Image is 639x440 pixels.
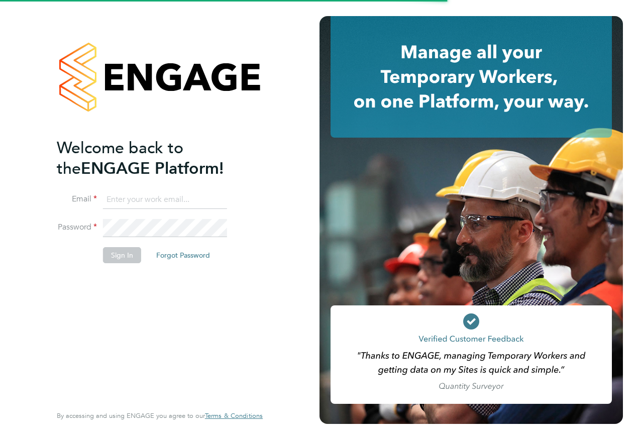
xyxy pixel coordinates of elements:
span: By accessing and using ENGAGE you agree to our [57,411,263,420]
span: Welcome back to the [57,138,183,178]
label: Email [57,194,97,204]
button: Forgot Password [148,247,218,263]
a: Terms & Conditions [205,412,263,420]
input: Enter your work email... [103,191,227,209]
button: Sign In [103,247,141,263]
h2: ENGAGE Platform! [57,138,253,179]
label: Password [57,222,97,233]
